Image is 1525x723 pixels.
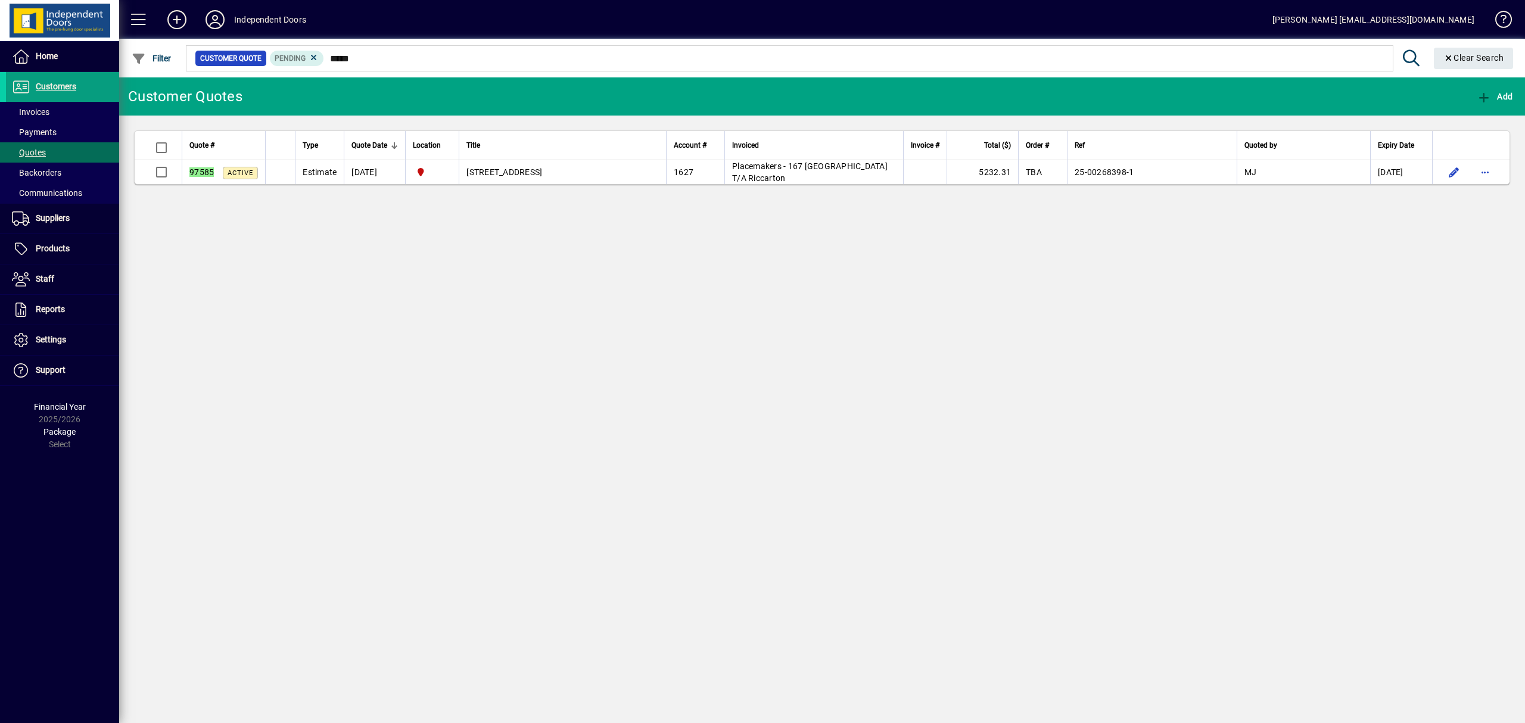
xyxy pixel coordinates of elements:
[466,167,542,177] span: [STREET_ADDRESS]
[303,139,318,152] span: Type
[12,168,61,177] span: Backorders
[158,9,196,30] button: Add
[1477,92,1512,101] span: Add
[6,122,119,142] a: Payments
[984,139,1011,152] span: Total ($)
[6,295,119,325] a: Reports
[674,139,717,152] div: Account #
[303,167,337,177] span: Estimate
[6,42,119,71] a: Home
[1474,86,1515,107] button: Add
[36,335,66,344] span: Settings
[466,139,659,152] div: Title
[732,161,888,183] span: Placemakers - 167 [GEOGRAPHIC_DATA] T/A Riccarton
[1486,2,1510,41] a: Knowledge Base
[1378,139,1425,152] div: Expiry Date
[1026,139,1049,152] span: Order #
[36,213,70,223] span: Suppliers
[6,163,119,183] a: Backorders
[132,54,172,63] span: Filter
[12,127,57,137] span: Payments
[234,10,306,29] div: Independent Doors
[6,356,119,385] a: Support
[1378,139,1414,152] span: Expiry Date
[36,51,58,61] span: Home
[275,54,306,63] span: Pending
[1476,163,1495,182] button: More options
[6,234,119,264] a: Products
[732,139,896,152] div: Invoiced
[1244,139,1277,152] span: Quoted by
[351,139,398,152] div: Quote Date
[674,167,693,177] span: 1627
[1026,139,1060,152] div: Order #
[6,264,119,294] a: Staff
[413,139,441,152] span: Location
[34,402,86,412] span: Financial Year
[6,102,119,122] a: Invoices
[911,139,939,152] span: Invoice #
[344,160,405,184] td: [DATE]
[6,204,119,233] a: Suppliers
[1443,53,1504,63] span: Clear Search
[189,139,258,152] div: Quote #
[196,9,234,30] button: Profile
[1434,48,1514,69] button: Clear
[1075,139,1229,152] div: Ref
[36,244,70,253] span: Products
[1075,139,1085,152] span: Ref
[6,325,119,355] a: Settings
[466,139,480,152] span: Title
[43,427,76,437] span: Package
[1244,167,1257,177] span: MJ
[129,48,175,69] button: Filter
[12,188,82,198] span: Communications
[12,107,49,117] span: Invoices
[12,148,46,157] span: Quotes
[1370,160,1432,184] td: [DATE]
[270,51,324,66] mat-chip: Pending Status: Pending
[1272,10,1474,29] div: [PERSON_NAME] [EMAIL_ADDRESS][DOMAIN_NAME]
[413,139,452,152] div: Location
[1075,167,1134,177] span: 25-00268398-1
[36,304,65,314] span: Reports
[228,169,253,177] span: Active
[189,139,214,152] span: Quote #
[732,139,759,152] span: Invoiced
[6,142,119,163] a: Quotes
[674,139,707,152] span: Account #
[6,183,119,203] a: Communications
[351,139,387,152] span: Quote Date
[1026,167,1042,177] span: TBA
[413,166,452,179] span: Christchurch
[128,87,242,106] div: Customer Quotes
[36,82,76,91] span: Customers
[36,274,54,283] span: Staff
[36,365,66,375] span: Support
[1445,163,1464,182] button: Edit
[947,160,1018,184] td: 5232.31
[1244,139,1363,152] div: Quoted by
[189,167,214,177] em: 97585
[200,52,262,64] span: Customer Quote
